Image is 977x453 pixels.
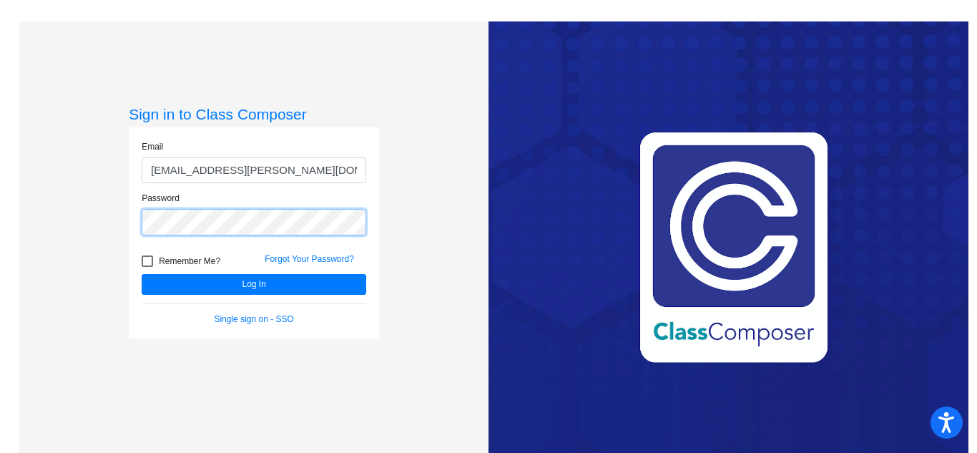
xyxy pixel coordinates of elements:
label: Password [142,192,180,205]
label: Email [142,140,163,153]
a: Forgot Your Password? [265,254,354,264]
button: Log In [142,274,366,295]
a: Single sign on - SSO [214,314,293,324]
h3: Sign in to Class Composer [129,105,379,123]
span: Remember Me? [159,253,220,270]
